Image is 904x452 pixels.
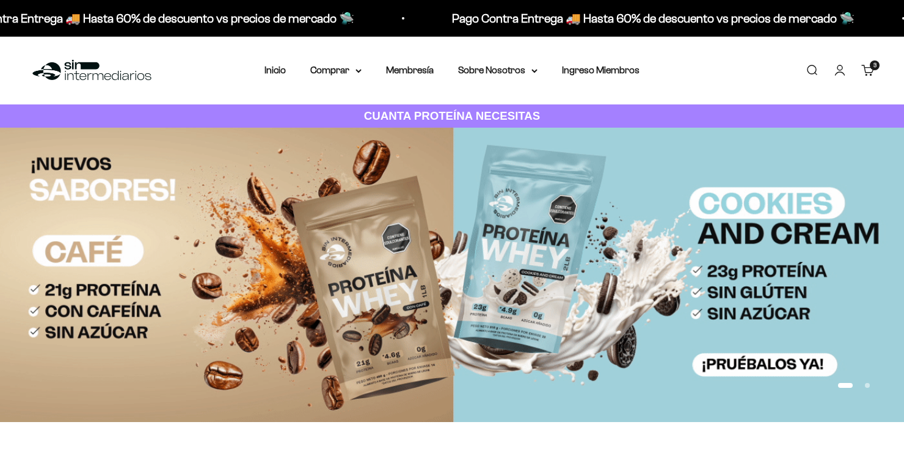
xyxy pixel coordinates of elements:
a: Membresía [386,65,434,75]
span: 3 [873,62,877,68]
a: Ingreso Miembros [562,65,640,75]
a: Inicio [264,65,286,75]
strong: CUANTA PROTEÍNA NECESITAS [364,109,541,122]
summary: Comprar [310,62,362,78]
p: Pago Contra Entrega 🚚 Hasta 60% de descuento vs precios de mercado 🛸 [439,9,841,28]
summary: Sobre Nosotros [458,62,538,78]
